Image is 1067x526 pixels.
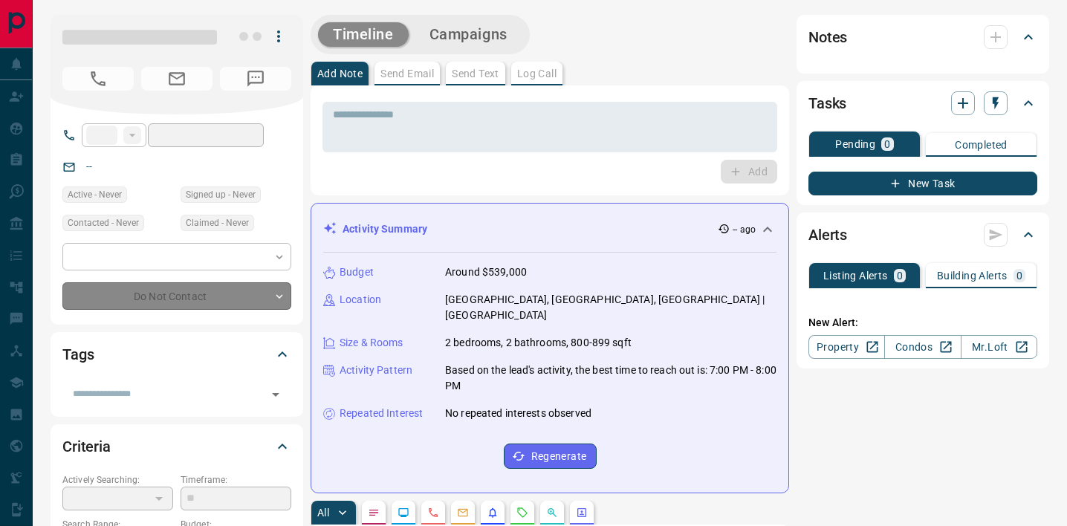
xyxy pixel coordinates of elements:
[445,335,632,351] p: 2 bedrooms, 2 bathrooms, 800-899 sqft
[445,363,776,394] p: Based on the lead's activity, the best time to reach out is: 7:00 PM - 8:00 PM
[86,160,92,172] a: --
[487,507,499,519] svg: Listing Alerts
[808,25,847,49] h2: Notes
[62,435,111,458] h2: Criteria
[68,187,122,202] span: Active - Never
[415,22,522,47] button: Campaigns
[62,337,291,372] div: Tags
[1016,270,1022,281] p: 0
[955,140,1008,150] p: Completed
[808,217,1037,253] div: Alerts
[808,91,846,115] h2: Tasks
[445,292,776,323] p: [GEOGRAPHIC_DATA], [GEOGRAPHIC_DATA], [GEOGRAPHIC_DATA] | [GEOGRAPHIC_DATA]
[445,406,591,421] p: No repeated interests observed
[186,187,256,202] span: Signed up - Never
[897,270,903,281] p: 0
[62,473,173,487] p: Actively Searching:
[884,335,961,359] a: Condos
[186,215,249,230] span: Claimed - Never
[504,444,597,469] button: Regenerate
[340,264,374,280] p: Budget
[884,139,890,149] p: 0
[823,270,888,281] p: Listing Alerts
[835,139,875,149] p: Pending
[318,22,409,47] button: Timeline
[808,19,1037,55] div: Notes
[323,215,776,243] div: Activity Summary-- ago
[340,363,412,378] p: Activity Pattern
[368,507,380,519] svg: Notes
[457,507,469,519] svg: Emails
[220,67,291,91] span: No Number
[317,68,363,79] p: Add Note
[427,507,439,519] svg: Calls
[181,473,291,487] p: Timeframe:
[516,507,528,519] svg: Requests
[62,282,291,310] div: Do Not Contact
[62,342,94,366] h2: Tags
[546,507,558,519] svg: Opportunities
[808,85,1037,121] div: Tasks
[961,335,1037,359] a: Mr.Loft
[343,221,427,237] p: Activity Summary
[445,264,527,280] p: Around $539,000
[808,172,1037,195] button: New Task
[340,292,381,308] p: Location
[937,270,1008,281] p: Building Alerts
[340,406,423,421] p: Repeated Interest
[808,315,1037,331] p: New Alert:
[733,223,756,236] p: -- ago
[317,507,329,518] p: All
[808,335,885,359] a: Property
[141,67,213,91] span: No Email
[62,67,134,91] span: No Number
[265,384,286,405] button: Open
[340,335,403,351] p: Size & Rooms
[808,223,847,247] h2: Alerts
[62,429,291,464] div: Criteria
[576,507,588,519] svg: Agent Actions
[398,507,409,519] svg: Lead Browsing Activity
[68,215,139,230] span: Contacted - Never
